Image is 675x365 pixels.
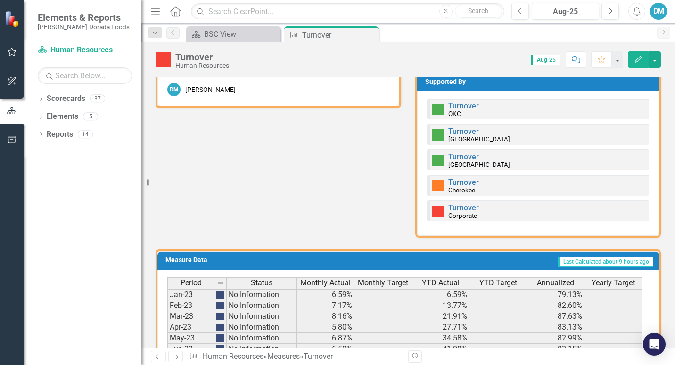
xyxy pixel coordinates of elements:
td: Jun-23 [167,344,214,355]
td: No Information [227,300,297,311]
td: No Information [227,311,297,322]
div: Human Resources [175,62,229,69]
small: [GEOGRAPHIC_DATA] [448,161,510,168]
a: Scorecards [47,93,85,104]
h3: Supported By [425,78,654,85]
td: 8.16% [297,311,354,322]
td: 82.99% [527,333,584,344]
img: Above Target [432,155,444,166]
td: 82.15% [527,344,584,355]
small: [GEOGRAPHIC_DATA] [448,135,510,143]
a: Human Resources [203,352,263,361]
div: Turnover [302,29,376,41]
img: png;base64,iVBORw0KGgoAAAANSUhEUgAAAJYAAADIAQMAAAAwS4omAAAAA1BMVEU9TXnnx7PJAAAACXBIWXMAAA7EAAAOxA... [216,345,224,353]
input: Search Below... [38,67,132,84]
button: DM [650,3,667,20]
div: Aug-25 [535,6,596,17]
td: No Information [227,344,297,355]
img: Below Plan [156,52,171,67]
td: 87.63% [527,311,584,322]
span: YTD Actual [422,279,460,287]
span: Monthly Actual [300,279,351,287]
td: Mar-23 [167,311,214,322]
span: Last Calculated about 9 hours ago [558,257,653,267]
button: Search [455,5,502,18]
a: Turnover [448,203,479,212]
span: Annualized [537,279,574,287]
div: Open Intercom Messenger [643,333,666,356]
div: Turnover [175,52,229,62]
div: Turnover [304,352,333,361]
td: 79.13% [527,289,584,300]
td: 6.50% [297,344,354,355]
td: 7.17% [297,300,354,311]
small: [PERSON_NAME]-Dorada Foods [38,23,130,31]
td: Jan-23 [167,289,214,300]
td: 82.60% [527,300,584,311]
small: Corporate [448,212,477,219]
td: 41.08% [412,344,469,355]
td: 6.87% [297,333,354,344]
span: Search [468,7,488,15]
td: No Information [227,289,297,300]
td: May-23 [167,333,214,344]
img: ClearPoint Strategy [5,11,21,27]
div: DM [167,83,181,96]
td: 6.59% [297,289,354,300]
img: png;base64,iVBORw0KGgoAAAANSUhEUgAAAJYAAADIAQMAAAAwS4omAAAAA1BMVEU9TXnnx7PJAAAACXBIWXMAAA7EAAAOxA... [216,302,224,309]
td: Apr-23 [167,322,214,333]
img: png;base64,iVBORw0KGgoAAAANSUhEUgAAAJYAAADIAQMAAAAwS4omAAAAA1BMVEU9TXnnx7PJAAAACXBIWXMAAA7EAAAOxA... [216,291,224,299]
a: Elements [47,111,78,122]
button: Aug-25 [532,3,599,20]
td: 34.58% [412,333,469,344]
a: Turnover [448,178,479,187]
td: 6.59% [412,289,469,300]
img: Above Target [432,129,444,141]
a: Reports [47,129,73,140]
div: 37 [90,95,105,103]
td: 83.13% [527,322,584,333]
div: [PERSON_NAME] [185,85,236,94]
img: png;base64,iVBORw0KGgoAAAANSUhEUgAAAJYAAADIAQMAAAAwS4omAAAAA1BMVEU9TXnnx7PJAAAACXBIWXMAAA7EAAAOxA... [216,313,224,320]
a: Measures [267,352,300,361]
span: YTD Target [479,279,517,287]
a: BSC View [189,28,278,40]
img: png;base64,iVBORw0KGgoAAAANSUhEUgAAAJYAAADIAQMAAAAwS4omAAAAA1BMVEU9TXnnx7PJAAAACXBIWXMAAA7EAAAOxA... [216,324,224,331]
a: Turnover [448,101,479,110]
img: 8DAGhfEEPCf229AAAAAElFTkSuQmCC [217,280,224,287]
span: Period [181,279,202,287]
span: Yearly Target [592,279,635,287]
div: » » [189,351,401,362]
div: 14 [78,130,93,138]
td: Feb-23 [167,300,214,311]
td: 13.77% [412,300,469,311]
img: Warning [432,180,444,191]
img: png;base64,iVBORw0KGgoAAAANSUhEUgAAAJYAAADIAQMAAAAwS4omAAAAA1BMVEU9TXnnx7PJAAAACXBIWXMAAA7EAAAOxA... [216,334,224,342]
td: No Information [227,333,297,344]
img: Above Target [432,104,444,115]
div: 5 [83,113,98,121]
h3: Measure Data [165,257,313,264]
small: OKC [448,110,461,117]
input: Search ClearPoint... [191,3,504,20]
td: 21.91% [412,311,469,322]
span: Aug-25 [531,55,560,65]
div: BSC View [204,28,278,40]
img: Below Plan [432,206,444,217]
a: Turnover [448,127,479,136]
td: No Information [227,322,297,333]
td: 5.80% [297,322,354,333]
td: 27.71% [412,322,469,333]
span: Status [251,279,272,287]
a: Human Resources [38,45,132,56]
a: Turnover [448,152,479,161]
small: Cherokee [448,186,475,194]
span: Elements & Reports [38,12,130,23]
span: Monthly Target [358,279,408,287]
